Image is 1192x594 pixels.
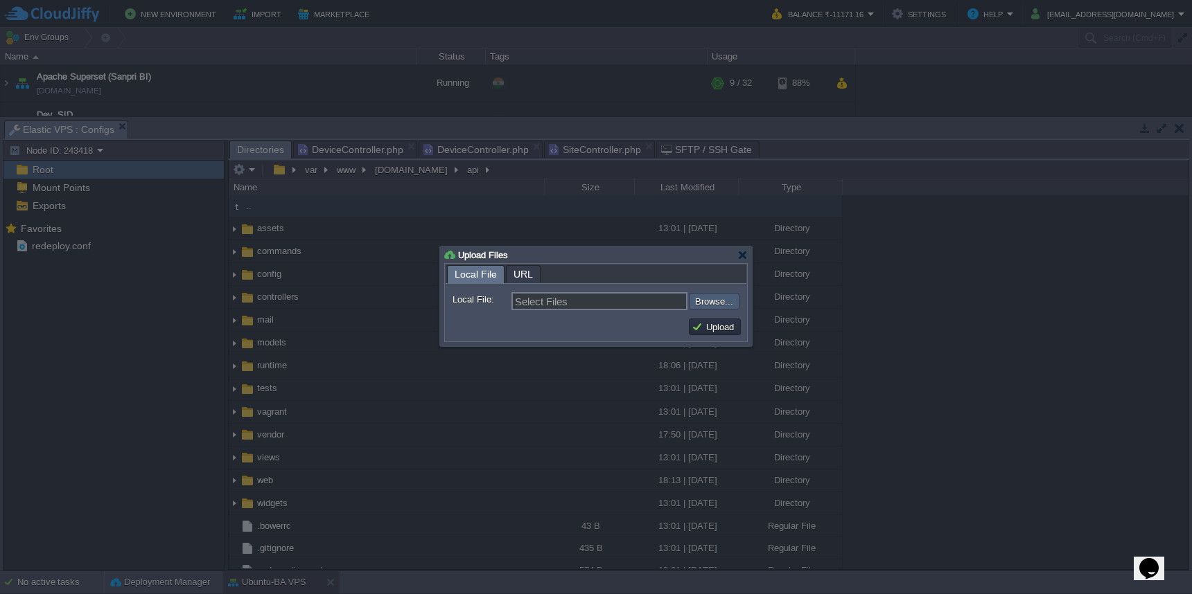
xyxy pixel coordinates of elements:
[455,266,497,283] span: Local File
[453,292,510,307] label: Local File:
[514,266,533,282] span: URL
[458,250,508,260] span: Upload Files
[1134,539,1178,580] iframe: chat widget
[692,321,738,333] button: Upload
